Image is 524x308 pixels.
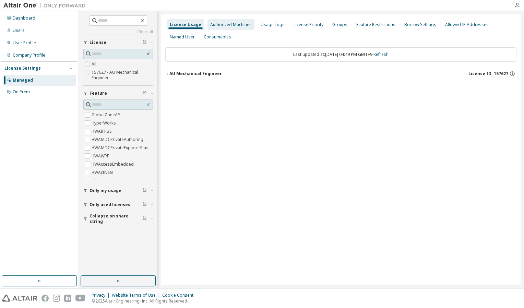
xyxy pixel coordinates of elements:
[92,68,153,82] label: 157627 - AU Mechanical Engineer
[143,40,147,45] span: Clear filter
[143,91,147,96] span: Clear filter
[92,127,113,135] label: HWAIFPBS
[92,168,115,177] label: HWActivate
[165,66,516,81] button: AU Mechanical EngineerLicense ID: 157627
[92,60,98,68] label: All
[13,78,33,83] div: Managed
[90,213,143,224] span: Collapse on share string
[83,211,153,226] button: Collapse on share string
[83,183,153,198] button: Only my usage
[210,22,252,27] div: Authorized Machines
[92,293,112,298] div: Privacy
[92,160,135,168] label: HWAccessEmbedded
[90,188,121,193] span: Only my usage
[165,47,516,62] div: Last updated at: [DATE] 04:49 PM GMT+9
[83,86,153,101] button: Feature
[92,135,145,144] label: HWAMDCPrivateAuthoring
[332,22,347,27] div: Groups
[41,295,49,302] img: facebook.svg
[90,91,107,96] span: Feature
[92,144,150,152] label: HWAMDCPrivateExplorerPlus
[143,202,147,208] span: Clear filter
[90,202,130,208] span: Only used licenses
[162,293,198,298] div: Cookie Consent
[143,216,147,222] span: Clear filter
[294,22,323,27] div: License Priority
[13,28,25,33] div: Users
[373,51,389,57] a: Refresh
[112,293,162,298] div: Website Terms of Use
[143,188,147,193] span: Clear filter
[13,89,30,95] div: On Prem
[83,197,153,212] button: Only used licenses
[169,71,222,76] div: AU Mechanical Engineer
[13,52,45,58] div: Company Profile
[92,298,198,304] p: © 2025 Altair Engineering, Inc. All Rights Reserved.
[3,2,89,9] img: Altair One
[4,66,41,71] div: License Settings
[53,295,60,302] img: instagram.svg
[92,111,121,119] label: GlobalZoneAP
[2,295,37,302] img: altair_logo.svg
[468,71,508,76] span: License ID: 157627
[90,40,106,45] span: License
[261,22,285,27] div: Usage Logs
[92,119,117,127] label: HyperWorks
[92,177,114,185] label: HWAcufwh
[170,34,195,40] div: Named User
[92,152,110,160] label: HWAWPF
[404,22,436,27] div: Borrow Settings
[64,295,71,302] img: linkedin.svg
[83,35,153,50] button: License
[13,15,35,21] div: Dashboard
[356,22,395,27] div: Feature Restrictions
[75,295,85,302] img: youtube.svg
[204,34,231,40] div: Consumables
[170,22,201,27] div: License Usage
[83,29,153,35] a: Clear all
[13,40,36,46] div: User Profile
[445,22,489,27] div: Allowed IP Addresses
